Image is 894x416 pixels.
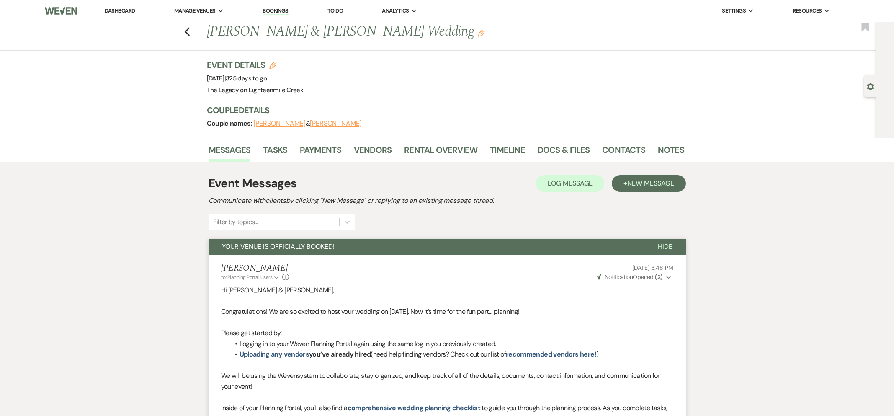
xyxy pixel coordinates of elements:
span: system to collaborate, stay organized, and keep track of all of the details, documents, contact i... [221,371,660,391]
a: Contacts [602,143,645,162]
button: Edit [478,29,484,37]
a: Rental Overview [404,143,477,162]
strong: ( 2 ) [655,273,662,281]
a: Messages [209,143,251,162]
span: YOUR VENUE IS OFFICIALLY BOOKED! [222,242,335,251]
img: Weven Logo [45,2,77,20]
span: & [254,119,362,128]
h3: Event Details [207,59,304,71]
h5: [PERSON_NAME] [221,263,289,274]
button: [PERSON_NAME] [254,120,306,127]
span: New Message [627,179,674,188]
span: to: Planning Portal Users [221,274,273,281]
span: Resources [793,7,822,15]
button: Open lead details [867,82,874,90]
strong: you’ve already hired [240,350,371,359]
a: Bookings [263,7,289,15]
button: +New Message [612,175,685,192]
span: [DATE] [207,74,267,83]
a: Vendors [354,143,392,162]
button: YOUR VENUE IS OFFICIALLY BOOKED! [209,239,644,255]
span: Notification [605,273,633,281]
a: comprehensive [348,403,396,412]
span: We will be using the Weven [221,371,297,380]
button: Log Message [536,175,604,192]
span: Couple names: [207,119,254,128]
button: Hide [644,239,686,255]
span: Logging in to your Weven Planning Portal again using the same log in you previously created. [240,339,496,348]
span: 325 days to go [226,74,267,83]
a: Notes [658,143,684,162]
span: Manage Venues [174,7,216,15]
button: NotificationOpened (2) [596,273,673,282]
h3: Couple Details [207,104,676,116]
span: | [224,74,267,83]
span: [DATE] 3:48 PM [632,264,673,271]
span: Hi [PERSON_NAME] & [PERSON_NAME], [221,286,335,295]
span: ) [596,350,598,359]
a: recommended vendors here! [506,350,596,359]
span: Inside of your Planning Portal, you’ll also find a [221,403,348,412]
span: Opened [597,273,663,281]
a: Tasks [263,143,287,162]
span: Log Message [548,179,593,188]
span: Analytics [382,7,409,15]
a: Docs & Files [538,143,590,162]
h1: [PERSON_NAME] & [PERSON_NAME] Wedding [207,22,582,42]
a: To Do [327,7,343,14]
span: (need help finding vendors? Check out our list of [371,350,506,359]
div: Filter by topics... [213,217,258,227]
a: Timeline [490,143,525,162]
span: The Legacy on Eighteenmile Creek [207,86,304,94]
h1: Event Messages [209,175,297,192]
a: Payments [300,143,341,162]
button: [PERSON_NAME] [310,120,362,127]
a: Dashboard [105,7,135,14]
span: Please get started by: [221,328,282,337]
h2: Communicate with clients by clicking "New Message" or replying to an existing message thread. [209,196,686,206]
a: wedding planning checklist [397,403,480,412]
button: to: Planning Portal Users [221,274,281,281]
a: Uploading any vendors [240,350,309,359]
span: Hide [658,242,672,251]
span: Settings [722,7,746,15]
span: Congratulations! We are so excited to host your wedding on [DATE]. Now it’s time for the fun part... [221,307,520,316]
